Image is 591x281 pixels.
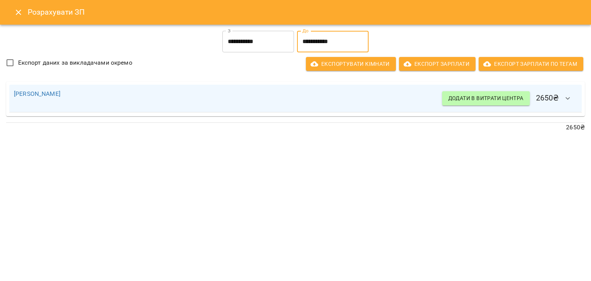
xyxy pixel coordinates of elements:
a: [PERSON_NAME] [14,90,60,97]
button: Експорт Зарплати по тегам [479,57,583,71]
button: Додати в витрати центра [442,91,530,105]
h6: 2650 ₴ [442,89,577,108]
button: Експортувати кімнати [306,57,396,71]
span: Додати в витрати центра [448,94,524,103]
p: 2650 ₴ [6,123,585,132]
span: Експорт Зарплати [405,59,469,69]
span: Експортувати кімнати [312,59,390,69]
h6: Розрахувати ЗП [28,6,582,18]
span: Експорт Зарплати по тегам [485,59,577,69]
span: Експорт даних за викладачами окремо [18,58,132,67]
button: Close [9,3,28,22]
button: Експорт Зарплати [399,57,476,71]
